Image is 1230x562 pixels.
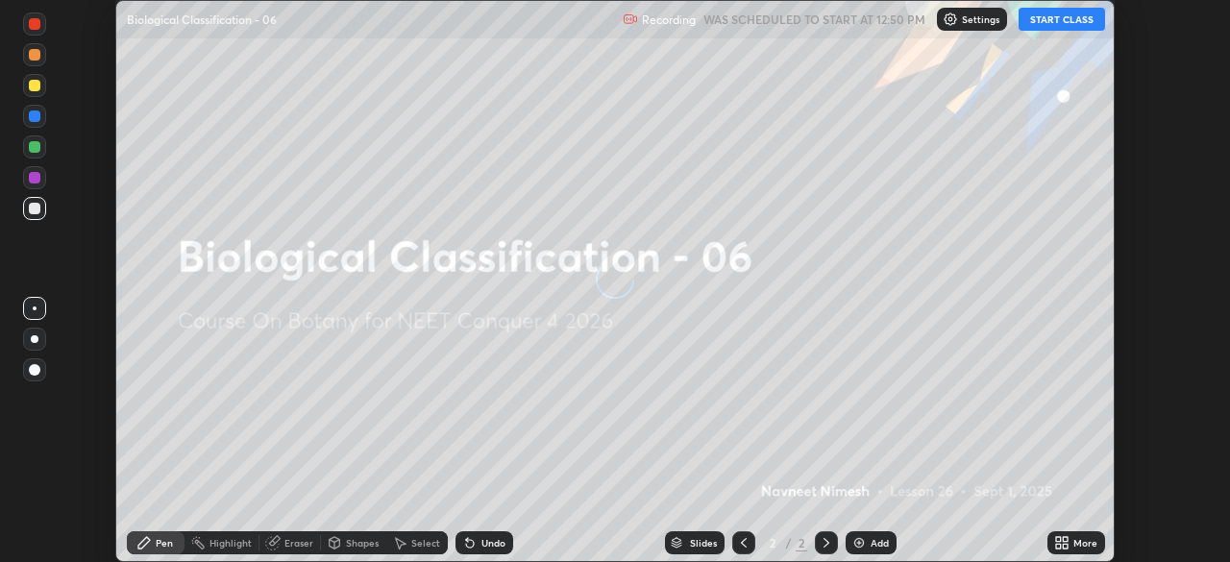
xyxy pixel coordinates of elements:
p: Recording [642,12,696,27]
img: recording.375f2c34.svg [623,12,638,27]
div: Add [871,538,889,548]
div: More [1073,538,1097,548]
p: Settings [962,14,999,24]
div: Slides [690,538,717,548]
div: 2 [796,534,807,551]
div: Select [411,538,440,548]
button: START CLASS [1019,8,1105,31]
div: Highlight [209,538,252,548]
div: Undo [481,538,505,548]
p: Biological Classification - 06 [127,12,277,27]
h5: WAS SCHEDULED TO START AT 12:50 PM [703,11,925,28]
div: / [786,537,792,549]
div: Pen [156,538,173,548]
div: Shapes [346,538,379,548]
img: add-slide-button [851,535,867,550]
div: Eraser [284,538,313,548]
div: 2 [763,537,782,549]
img: class-settings-icons [943,12,958,27]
